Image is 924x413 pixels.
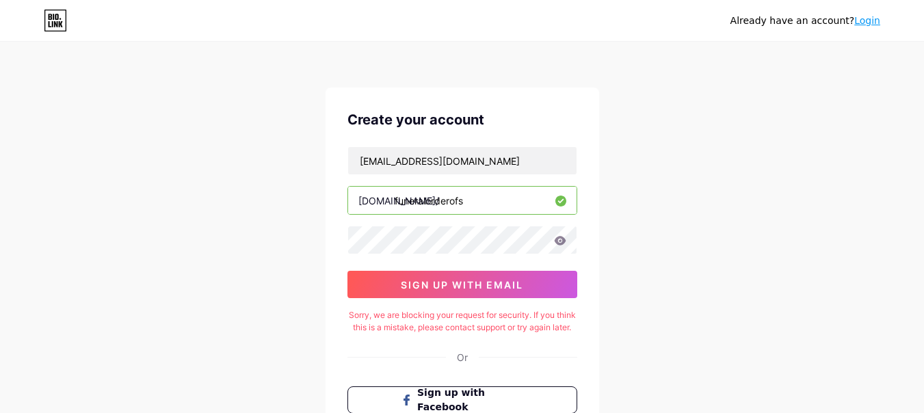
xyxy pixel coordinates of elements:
[348,147,577,174] input: Email
[457,350,468,364] div: Or
[854,15,880,26] a: Login
[730,14,880,28] div: Already have an account?
[348,187,577,214] input: username
[347,109,577,130] div: Create your account
[401,279,523,291] span: sign up with email
[347,309,577,334] div: Sorry, we are blocking your request for security. If you think this is a mistake, please contact ...
[347,271,577,298] button: sign up with email
[358,194,439,208] div: [DOMAIN_NAME]/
